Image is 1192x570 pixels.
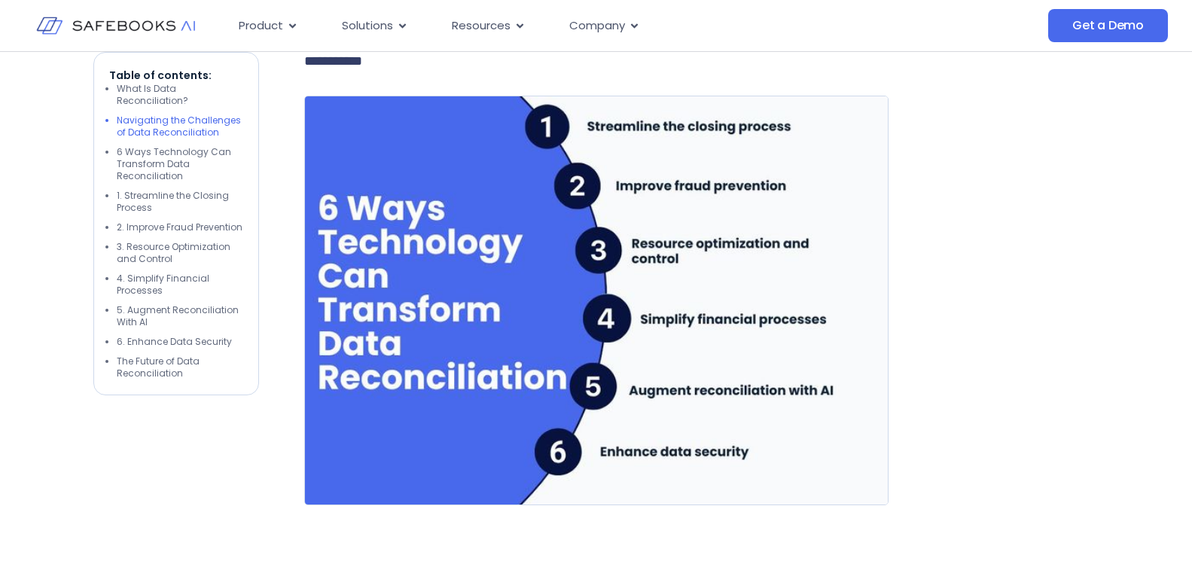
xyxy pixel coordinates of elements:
[117,222,243,234] li: 2. Improve Fraud Prevention
[117,337,243,349] li: 6. Enhance Data Security
[117,356,243,380] li: The Future of Data Reconciliation
[452,17,511,35] span: Resources
[117,242,243,266] li: 3. Resource Optimization and Control
[1048,9,1168,42] a: Get a Demo
[569,17,625,35] span: Company
[117,273,243,297] li: 4. Simplify Financial Processes
[227,11,907,41] div: Menu Toggle
[342,17,393,35] span: Solutions
[227,11,907,41] nav: Menu
[239,17,283,35] span: Product
[117,84,243,108] li: What Is Data Reconciliation?
[117,305,243,329] li: 5. Augment Reconciliation With AI
[117,147,243,183] li: 6 Ways Technology Can Transform Data Reconciliation
[109,69,243,84] p: Table of contents:
[117,191,243,215] li: 1. Streamline the Closing Process
[117,115,243,139] li: Navigating the Challenges of Data Reconciliation
[1072,18,1144,33] span: Get a Demo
